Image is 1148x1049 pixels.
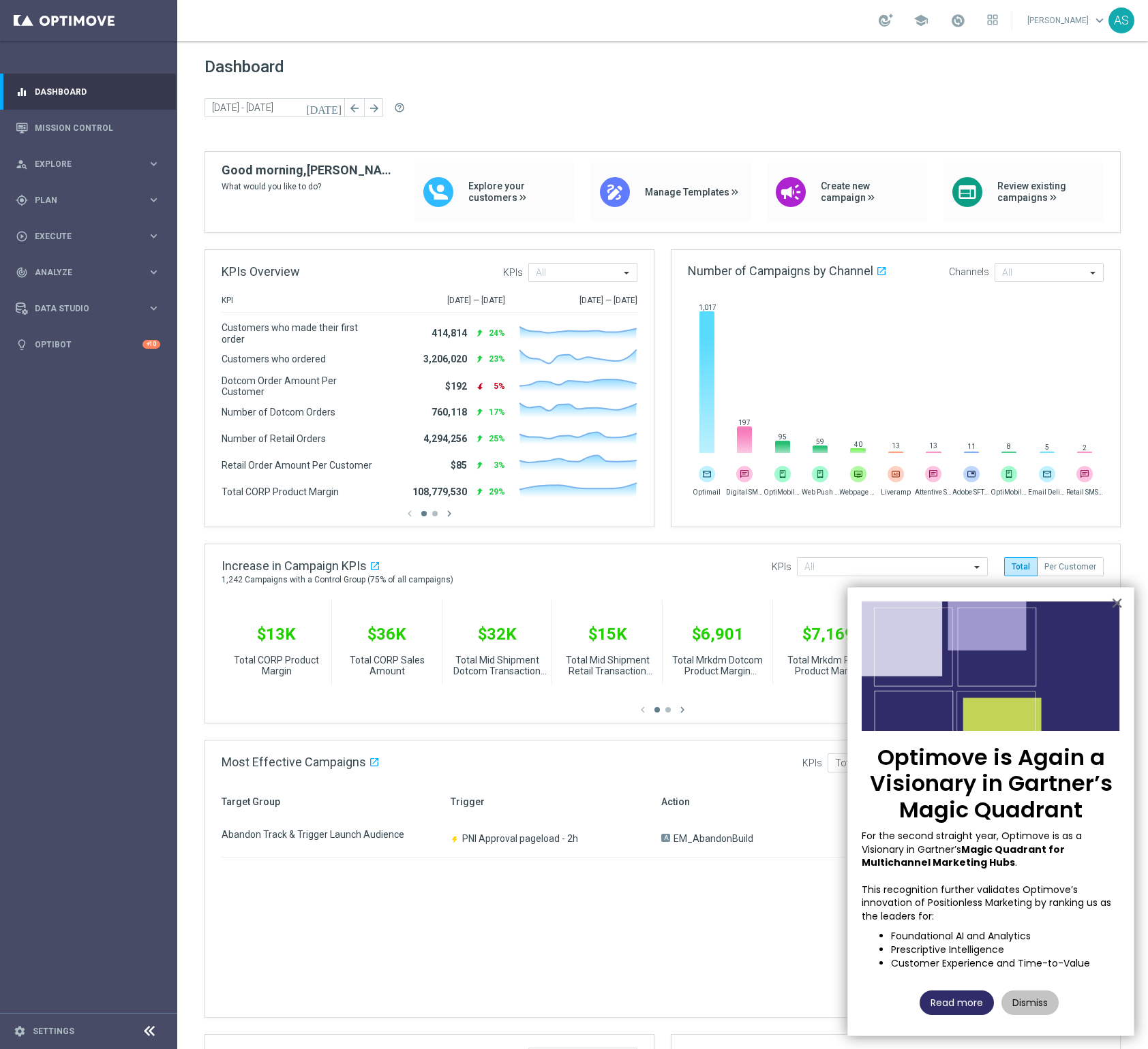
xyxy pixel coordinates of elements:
a: Optibot [35,326,142,362]
button: Dismiss [1001,990,1059,1015]
div: Mission Control [16,110,160,146]
button: Read more [920,990,994,1015]
span: keyboard_arrow_down [1092,13,1107,28]
p: This recognition further validates Optimove’s innovation of Positionless Marketing by ranking us ... [862,883,1120,924]
i: gps_fixed [16,194,28,206]
i: person_search [16,158,28,170]
div: Analyze [16,266,147,279]
i: keyboard_arrow_right [147,302,160,315]
p: Optimove is Again a Visionary in Gartner’s Magic Quadrant [862,745,1120,823]
strong: Magic Quadrant for Multichannel Marketing Hubs [862,843,1067,870]
li: Customer Experience and Time-to-Value [891,957,1120,971]
a: Settings [33,1027,74,1035]
a: [PERSON_NAME] [1026,10,1108,31]
span: Execute [35,232,147,240]
i: keyboard_arrow_right [147,157,160,170]
i: keyboard_arrow_right [147,266,160,279]
i: keyboard_arrow_right [147,193,160,206]
div: Optibot [16,326,160,362]
div: Explore [16,158,147,170]
i: settings [14,1025,26,1037]
div: Dashboard [16,74,160,110]
div: AS [1108,7,1134,33]
span: Analyze [35,268,147,277]
i: equalizer [16,86,28,98]
span: For the second straight year, Optimove is as a Visionary in Gartner’s [862,829,1085,856]
div: +10 [142,340,160,349]
a: Mission Control [35,110,160,146]
i: track_changes [16,266,28,279]
i: lightbulb [16,339,28,351]
span: Data Studio [35,304,147,313]
div: Plan [16,194,147,206]
button: Close [1111,592,1123,614]
li: Prescriptive Intelligence [891,943,1120,957]
a: Dashboard [35,74,160,110]
span: . [1015,856,1017,869]
span: Plan [35,196,147,204]
i: keyboard_arrow_right [147,230,160,242]
span: Explore [35,160,147,168]
i: play_circle_outline [16,230,28,242]
div: Data Studio [16,302,147,315]
span: school [913,13,928,28]
div: Execute [16,230,147,242]
li: Foundational AI and Analytics [891,930,1120,943]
